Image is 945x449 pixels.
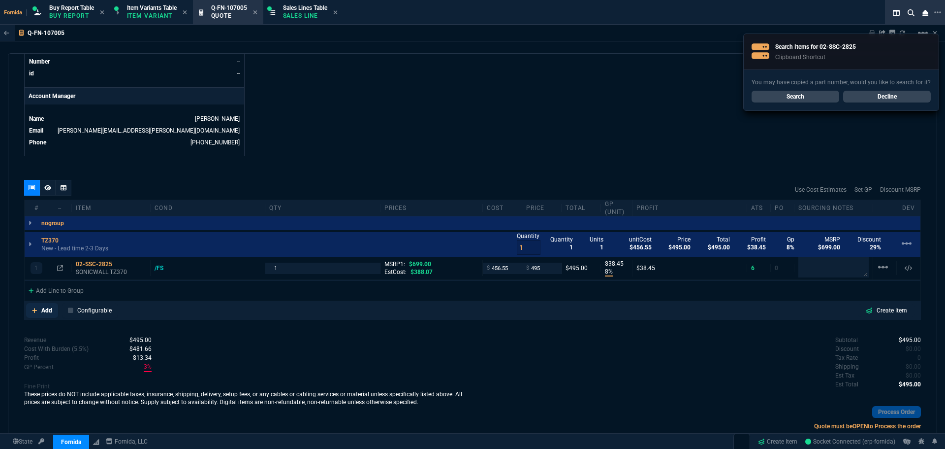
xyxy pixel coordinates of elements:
[35,437,47,446] a: API TOKEN
[601,200,632,216] div: GP (unit)
[29,58,50,65] span: Number
[253,9,257,17] nx-icon: Close Tab
[918,7,932,19] nx-icon: Close Workbench
[752,78,931,87] p: You may have copied a part number, would you like to search for it?
[29,138,240,147] tr: undefined
[899,337,921,344] span: 495
[4,9,27,16] span: Fornida
[133,354,152,361] span: With Burden (5.5%)
[195,115,240,122] a: [PERSON_NAME]
[4,30,9,36] nx-icon: Back to Table
[28,29,64,37] p: Q-FN-107005
[72,204,151,212] div: Item
[771,204,794,212] div: PO
[58,127,240,134] a: [PERSON_NAME][EMAIL_ADDRESS][PERSON_NAME][DOMAIN_NAME]
[890,380,921,389] p: spec.value
[835,353,858,362] p: undefined
[522,204,562,212] div: price
[129,337,152,344] span: Revenue
[877,261,889,273] mat-icon: Example home icon
[76,268,146,276] p: SONICWALL TZ370
[57,265,63,272] nx-icon: Open In Opposite Panel
[526,264,529,272] span: $
[380,204,483,212] div: prices
[211,12,247,20] p: Quote
[775,42,856,51] p: Search Items for 02-SSC-2825
[25,88,244,104] p: Account Manager
[144,362,152,372] span: With Burden (5.5%)
[41,237,59,244] p: TZ370
[890,336,921,345] p: spec.value
[120,345,152,353] p: spec.value
[605,260,628,268] p: $38.45
[483,204,522,212] div: cost
[835,336,858,345] p: undefined
[76,260,146,268] div: 02-SSC-2825
[265,204,380,212] div: qty
[155,264,173,272] div: /FS
[151,204,265,212] div: cond
[906,363,921,370] span: 0
[283,4,327,11] span: Sales Lines Table
[794,204,873,212] div: Sourcing Notes
[897,345,921,353] p: spec.value
[835,380,858,389] p: undefined
[632,204,747,212] div: Profit
[854,185,872,194] a: Set GP
[852,423,868,430] span: OPEN
[897,362,921,371] p: spec.value
[754,434,801,449] a: Create Item
[24,363,54,372] p: With Burden (5.5%)
[858,304,915,317] a: Create Item
[24,353,39,362] p: With Burden (5.5%)
[384,260,478,268] div: MSRP1:
[103,437,151,446] a: msbcCompanyName
[487,264,490,272] span: $
[795,185,847,194] a: Use Cost Estimates
[48,204,72,212] div: --
[10,437,35,446] a: Global State
[517,232,540,240] p: Quantity
[901,238,913,249] mat-icon: Example home icon
[25,204,48,212] div: #
[34,264,38,272] p: 1
[835,362,859,371] p: undefined
[134,362,152,372] p: spec.value
[29,126,240,136] tr: undefined
[237,58,240,65] a: --
[843,91,931,103] a: Decline
[29,114,240,124] tr: undefined
[605,268,613,276] p: 8%
[25,281,88,299] div: Add Line to Group
[127,4,177,11] span: Item Variants Table
[775,53,856,61] p: Clipboard Shortcut
[41,219,64,227] p: nogroup
[909,353,921,362] p: spec.value
[41,244,108,252] p: New - Lead time 2-3 Days
[934,8,941,17] nx-icon: Open New Tab
[29,127,43,134] span: Email
[805,437,895,446] a: baYVjwayoPx1L2LcAAAc
[24,345,89,353] p: Cost With Burden (5.5%)
[410,269,433,276] span: $388.07
[566,264,597,272] div: $495.00
[897,371,921,380] p: spec.value
[29,139,46,146] span: Phone
[237,70,240,77] a: --
[472,422,921,431] p: Quote must be to Process the order
[24,390,472,406] p: These prices do NOT include applicable taxes, insurance, shipping, delivery, setup fees, or any c...
[906,372,921,379] span: 0
[283,12,327,20] p: Sales Line
[917,354,921,361] span: 0
[897,204,920,212] div: dev
[917,27,929,39] mat-icon: Example home icon
[752,91,839,103] a: Search
[805,438,895,445] span: Socket Connected (erp-fornida)
[562,204,601,212] div: Total
[835,371,854,380] p: undefined
[835,345,859,353] p: undefined
[120,336,152,345] p: spec.value
[384,268,478,276] div: EstCost:
[49,12,94,20] p: Buy Report
[747,204,771,212] div: ATS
